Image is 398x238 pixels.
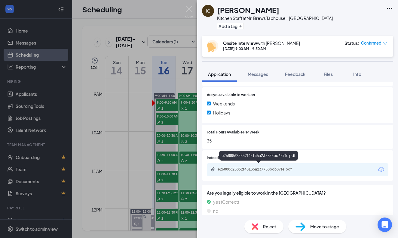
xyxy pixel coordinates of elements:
span: yes (Correct) [213,199,239,205]
div: e26888625852f48135a237758bd687fe.pdf [219,151,298,161]
div: Kitchen Staff at Mr. Brews Taphouse - [GEOGRAPHIC_DATA] [217,15,333,21]
span: Indeed Resume [207,155,233,161]
span: no [213,208,218,214]
a: Paperclipe26888625852f48135a237758bd687fe.pdf [210,167,308,173]
div: e26888625852f48135a237758bd687fe.pdf [218,167,302,172]
span: Are you legally eligible to work in the [GEOGRAPHIC_DATA]? [207,189,388,196]
span: Are you available to work on [207,92,255,98]
b: Onsite Interview [223,40,257,46]
div: Status : [344,40,359,46]
h1: [PERSON_NAME] [217,5,279,15]
button: PlusAdd a tag [217,23,244,29]
span: Confirmed [361,40,381,46]
span: Feedback [285,71,305,77]
span: Total Hours Available Per Week [207,130,259,135]
div: Open Intercom Messenger [378,218,392,232]
span: Application [208,71,231,77]
span: down [383,42,387,46]
span: 35 [207,137,388,144]
svg: Plus [239,24,242,28]
svg: Ellipses [386,5,393,12]
div: with [PERSON_NAME] [223,40,300,46]
span: Move to stage [310,223,339,230]
span: Reject [263,223,276,230]
span: Messages [248,71,268,77]
div: JC [206,8,210,14]
svg: Paperclip [210,167,215,172]
span: Info [353,71,361,77]
span: Files [324,71,333,77]
span: Holidays [213,109,230,116]
svg: Download [378,166,385,173]
span: Weekends [213,100,235,107]
div: [DATE] 9:00 AM - 9:30 AM [223,46,300,51]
